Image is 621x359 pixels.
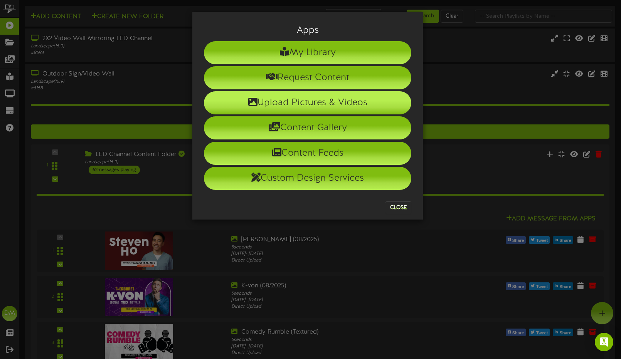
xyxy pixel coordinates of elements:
[385,201,411,214] button: Close
[204,25,411,35] h3: Apps
[204,167,411,190] li: Custom Design Services
[204,142,411,165] li: Content Feeds
[204,41,411,64] li: My Library
[204,91,411,114] li: Upload Pictures & Videos
[204,116,411,139] li: Content Gallery
[595,333,613,351] div: Open Intercom Messenger
[204,66,411,89] li: Request Content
